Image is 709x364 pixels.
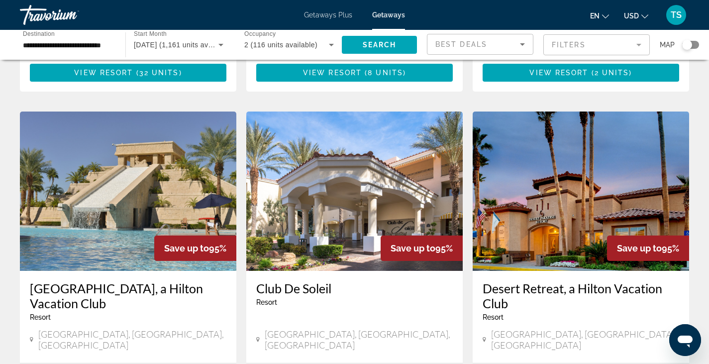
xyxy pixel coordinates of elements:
a: Desert Retreat, a Hilton Vacation Club [483,281,679,311]
span: [GEOGRAPHIC_DATA], [GEOGRAPHIC_DATA], [GEOGRAPHIC_DATA] [38,329,226,351]
span: TS [671,10,682,20]
span: Search [363,41,397,49]
span: ( ) [362,69,406,77]
span: Destination [23,30,55,37]
span: Save up to [164,243,209,253]
img: DN84O01X.jpg [20,112,236,271]
span: USD [624,12,639,20]
span: ( ) [133,69,182,77]
span: View Resort [529,69,588,77]
span: Save up to [617,243,662,253]
span: 2 units [595,69,629,77]
a: Getaways [372,11,405,19]
button: View Resort(32 units) [30,64,226,82]
button: Change language [590,8,609,23]
div: 95% [607,236,689,261]
mat-select: Sort by [435,38,525,50]
a: Travorium [20,2,119,28]
span: en [590,12,600,20]
span: [GEOGRAPHIC_DATA], [GEOGRAPHIC_DATA], [GEOGRAPHIC_DATA] [265,329,453,351]
span: Map [660,38,675,52]
span: 2 (116 units available) [244,41,317,49]
button: View Resort(2 units) [483,64,679,82]
img: DN88E01X.jpg [473,112,689,271]
span: Resort [256,298,277,306]
button: Filter [543,34,650,56]
span: Start Month [134,31,167,37]
span: View Resort [303,69,362,77]
span: ( ) [589,69,632,77]
button: User Menu [663,4,689,25]
button: Search [342,36,417,54]
span: Resort [483,313,504,321]
span: [DATE] (1,161 units available) [134,41,232,49]
span: Save up to [391,243,435,253]
div: 95% [381,236,463,261]
span: View Resort [74,69,133,77]
a: Getaways Plus [304,11,352,19]
span: 8 units [368,69,403,77]
a: [GEOGRAPHIC_DATA], a Hilton Vacation Club [30,281,226,311]
a: Club De Soleil [256,281,453,296]
img: C616E01X.jpg [246,112,463,271]
span: Resort [30,313,51,321]
span: 32 units [139,69,179,77]
span: [GEOGRAPHIC_DATA], [GEOGRAPHIC_DATA], [GEOGRAPHIC_DATA] [491,329,679,351]
iframe: Button to launch messaging window [669,324,701,356]
span: Occupancy [244,31,276,37]
div: 95% [154,236,236,261]
button: View Resort(8 units) [256,64,453,82]
span: Best Deals [435,40,487,48]
button: Change currency [624,8,648,23]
